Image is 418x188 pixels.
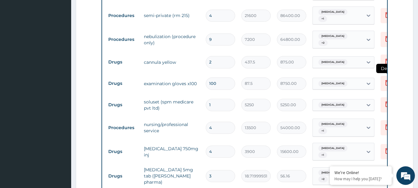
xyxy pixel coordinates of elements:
[318,16,327,22] span: + 1
[141,96,203,114] td: soluset (spm medicare pvt ltd)
[318,152,327,158] span: + 1
[101,3,116,18] div: Minimize live chat window
[11,31,25,46] img: d_794563401_company_1708531726252_794563401
[105,170,141,182] td: Drugs
[3,124,118,145] textarea: Type your message and hit 'Enter'
[318,121,347,127] span: [MEDICAL_DATA]
[141,118,203,137] td: nursing/professional service
[105,99,141,111] td: Drugs
[105,146,141,157] td: Drugs
[105,122,141,133] td: Procedures
[318,128,327,134] span: + 1
[334,176,387,181] p: How may I help you today?
[318,102,347,108] span: [MEDICAL_DATA]
[105,56,141,68] td: Drugs
[141,30,203,49] td: nebulization (procedure only)
[318,33,347,39] span: [MEDICAL_DATA]
[141,56,203,68] td: cannula yellow
[141,77,203,90] td: examination gloves x100
[105,34,141,45] td: Procedures
[318,81,347,87] span: [MEDICAL_DATA]
[318,176,328,182] span: + 2
[318,40,328,46] span: + 2
[141,142,203,161] td: [MEDICAL_DATA] 750mg inj
[36,55,85,118] span: We're online!
[318,9,347,15] span: [MEDICAL_DATA]
[141,9,203,22] td: semi-private (rm 215)
[318,145,347,151] span: [MEDICAL_DATA]
[318,170,347,176] span: [MEDICAL_DATA]
[105,10,141,21] td: Procedures
[318,59,347,65] span: [MEDICAL_DATA]
[32,35,104,43] div: Chat with us now
[376,64,400,73] span: Delete
[334,170,387,175] div: We're Online!
[105,78,141,89] td: Drugs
